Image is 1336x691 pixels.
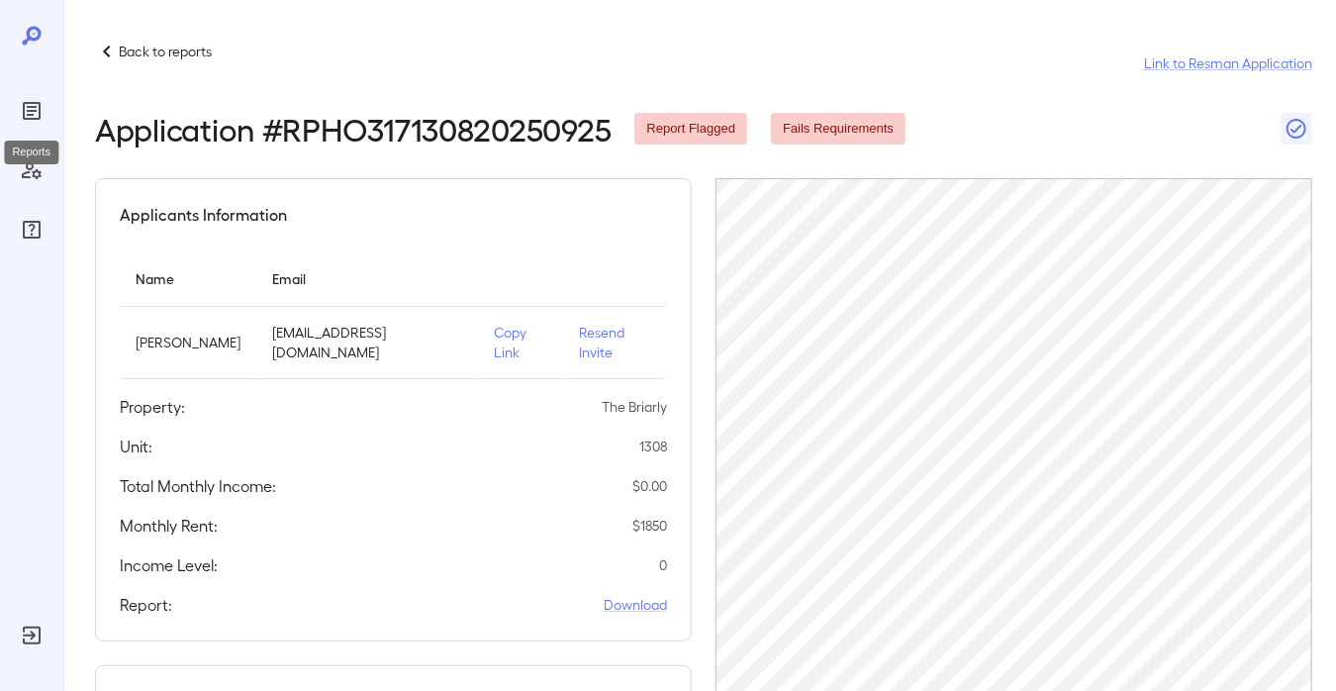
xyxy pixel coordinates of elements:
th: Name [120,250,256,307]
h5: Unit: [120,435,152,458]
a: Link to Resman Application [1144,53,1312,73]
a: Download [604,595,667,615]
div: FAQ [16,214,48,246]
div: Reports [4,141,58,164]
button: Close Report [1281,113,1312,145]
h5: Total Monthly Income: [120,474,276,498]
h5: Income Level: [120,553,218,577]
span: Fails Requirements [771,120,906,139]
p: Resend Invite [579,323,651,362]
p: 0 [659,555,667,575]
div: Manage Users [16,154,48,186]
p: Back to reports [119,42,212,61]
span: Report Flagged [634,120,747,139]
div: Reports [16,95,48,127]
p: [PERSON_NAME] [136,333,240,352]
p: 1308 [639,437,667,456]
p: $ 0.00 [632,476,667,496]
p: [EMAIL_ADDRESS][DOMAIN_NAME] [272,323,462,362]
p: Copy Link [494,323,547,362]
table: simple table [120,250,667,379]
h2: Application # RPHO317130820250925 [95,111,611,147]
p: The Briarly [602,397,667,417]
th: Email [256,250,478,307]
p: $ 1850 [632,516,667,536]
h5: Property: [120,395,185,419]
div: Log Out [16,620,48,651]
h5: Monthly Rent: [120,514,218,538]
h5: Report: [120,593,172,617]
h5: Applicants Information [120,203,287,227]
